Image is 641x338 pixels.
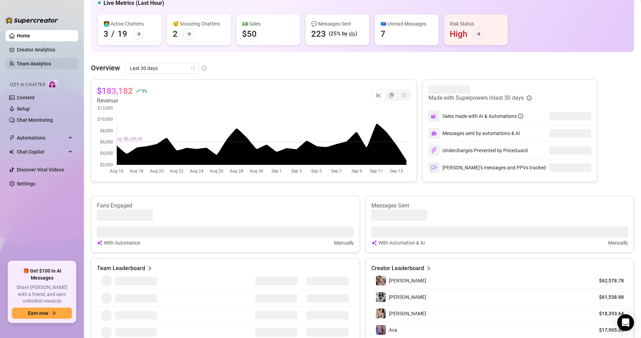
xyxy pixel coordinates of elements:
[311,20,364,28] div: 💬 Messages Sent
[431,164,437,171] img: svg%3e
[97,85,133,97] article: $183,182
[592,277,624,284] article: $62,578.78
[592,294,624,301] article: $61,538.88
[9,135,15,141] span: thunderbolt
[12,268,72,281] span: 🎁 Get $100 in AI Messages
[242,28,257,40] div: $50
[428,145,528,156] div: Undercharges Prevented by PriceGuard
[51,311,56,316] span: arrow-right
[17,132,66,143] span: Automations
[48,79,59,89] img: AI Chatter
[136,31,141,36] span: arrow-right
[17,117,53,123] a: Chat Monitoring
[389,278,426,283] span: [PERSON_NAME]
[117,28,127,40] div: 19
[592,326,624,333] article: $17,905.06
[450,20,502,28] div: Risk Status
[608,239,628,247] article: Manually
[389,294,426,300] span: [PERSON_NAME]
[17,33,30,38] a: Home
[329,30,357,38] div: (25% by 🤖)
[311,28,326,40] div: 223
[173,20,225,28] div: 😴 Snoozing Chatters
[6,17,58,24] img: logo-BBDzfeDw.svg
[97,97,147,105] article: Revenue
[12,308,72,319] button: Earn nowarrow-right
[191,66,195,70] span: calendar
[371,264,424,273] article: Creator Leaderboard
[97,239,102,247] img: svg%3e
[426,264,431,273] span: right
[527,96,532,100] span: info-circle
[476,31,481,36] span: arrow-right
[372,90,411,101] div: segmented control
[173,28,178,40] div: 2
[17,167,64,172] a: Discover Viral Videos
[17,181,35,186] a: Settings
[380,20,433,28] div: 📪 Unread Messages
[136,89,141,93] span: rise
[28,310,48,316] span: Earn now
[12,284,72,305] span: Share [PERSON_NAME] with a friend, and earn unlimited rewards
[376,93,381,98] span: line-chart
[389,93,394,98] span: pie-chart
[97,202,354,210] article: Fans Engaged
[334,239,354,247] article: Manually
[378,239,425,247] article: With Automation & AI
[17,44,73,55] a: Creator Analytics
[17,61,51,66] a: Team Analytics
[97,264,145,273] article: Team Leaderboard
[376,292,386,302] img: Sadie
[428,94,524,102] article: Made with Superpowers in last 30 days
[389,327,397,333] span: Ava
[401,93,406,98] span: dollar-circle
[91,63,120,73] article: Overview
[17,95,35,100] a: Content
[376,325,386,335] img: Ava
[130,63,195,73] span: Last 30 days
[380,28,385,40] div: 7
[371,239,377,247] img: svg%3e
[442,112,523,120] div: Sales made with AI & Automations
[371,202,628,210] article: Messages Sent
[186,31,191,36] span: arrow-right
[428,128,520,139] div: Messages sent by automations & AI
[242,20,294,28] div: 💵 Sales
[428,162,546,173] div: [PERSON_NAME]’s messages and PPVs tracked
[376,276,386,286] img: Anna
[431,113,437,119] img: svg%3e
[592,310,624,317] article: $18,393.64
[104,28,108,40] div: 3
[17,106,30,112] a: Setup
[141,87,147,94] span: 9 %
[147,264,152,273] span: right
[431,131,437,136] img: svg%3e
[202,66,207,71] span: info-circle
[10,82,45,88] span: Izzy AI Chatter
[9,149,14,154] img: Chat Copilot
[376,309,386,318] img: Jenna
[17,146,66,157] span: Chat Copilot
[431,147,437,154] img: svg%3e
[104,239,141,247] article: With Automation
[518,114,523,119] span: info-circle
[617,314,634,331] div: Open Intercom Messenger
[104,20,156,28] div: 👩‍💻 Active Chatters
[389,311,426,316] span: [PERSON_NAME]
